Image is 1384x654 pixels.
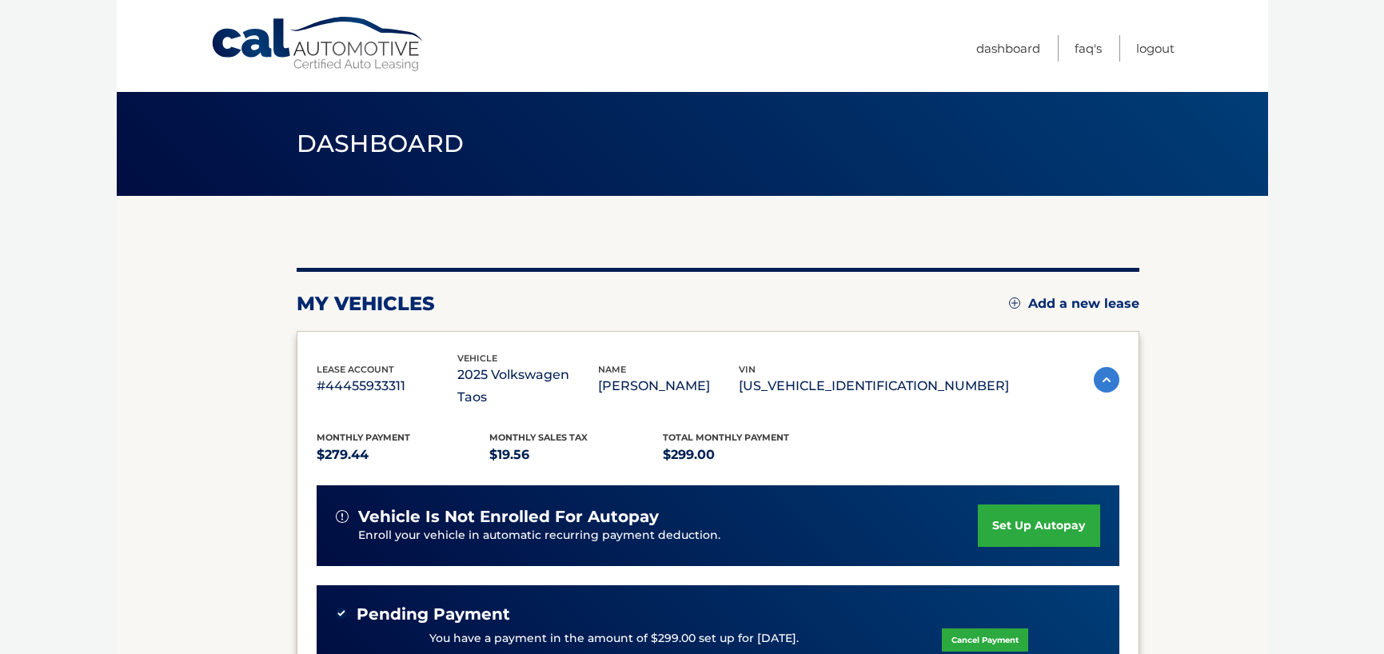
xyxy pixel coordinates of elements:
[297,129,465,158] span: Dashboard
[429,630,799,648] p: You have a payment in the amount of $299.00 set up for [DATE].
[457,353,497,364] span: vehicle
[942,628,1028,652] a: Cancel Payment
[210,16,426,73] a: Cal Automotive
[976,35,1040,62] a: Dashboard
[357,604,510,624] span: Pending Payment
[739,364,756,375] span: vin
[317,432,410,443] span: Monthly Payment
[297,292,435,316] h2: my vehicles
[1075,35,1102,62] a: FAQ's
[598,364,626,375] span: name
[336,608,347,619] img: check-green.svg
[336,510,349,523] img: alert-white.svg
[317,375,457,397] p: #44455933311
[663,432,789,443] span: Total Monthly Payment
[978,504,1099,547] a: set up autopay
[317,444,490,466] p: $279.44
[358,527,979,544] p: Enroll your vehicle in automatic recurring payment deduction.
[317,364,394,375] span: lease account
[1094,367,1119,393] img: accordion-active.svg
[598,375,739,397] p: [PERSON_NAME]
[1009,296,1139,312] a: Add a new lease
[663,444,836,466] p: $299.00
[489,444,663,466] p: $19.56
[739,375,1009,397] p: [US_VEHICLE_IDENTIFICATION_NUMBER]
[358,507,659,527] span: vehicle is not enrolled for autopay
[489,432,588,443] span: Monthly sales Tax
[1009,297,1020,309] img: add.svg
[457,364,598,409] p: 2025 Volkswagen Taos
[1136,35,1175,62] a: Logout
